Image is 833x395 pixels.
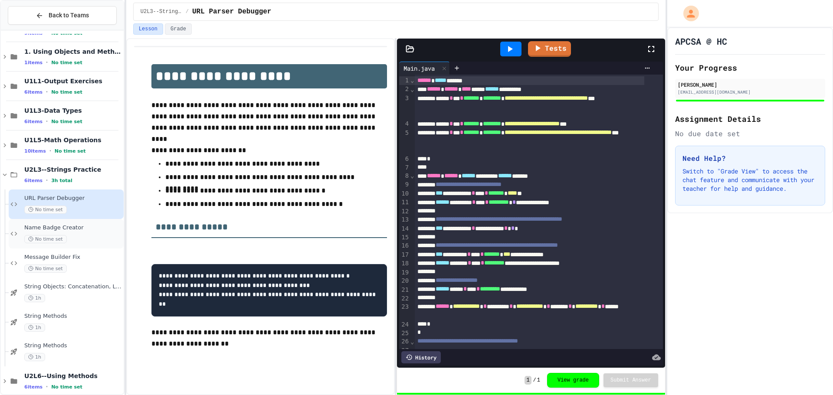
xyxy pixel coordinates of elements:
[674,3,701,23] div: My Account
[399,215,410,224] div: 13
[24,235,67,243] span: No time set
[24,60,43,65] span: 1 items
[399,277,410,285] div: 20
[49,147,51,154] span: •
[24,313,122,320] span: String Methods
[410,172,414,179] span: Fold line
[24,342,122,349] span: String Methods
[410,338,414,345] span: Fold line
[399,268,410,277] div: 19
[399,233,410,242] div: 15
[51,89,82,95] span: No time set
[24,372,122,380] span: U2L6--Using Methods
[24,119,43,124] span: 6 items
[399,294,410,303] div: 22
[46,88,48,95] span: •
[401,351,441,363] div: History
[528,41,571,57] a: Tests
[399,207,410,216] div: 12
[399,259,410,268] div: 18
[24,294,45,302] span: 1h
[51,384,82,390] span: No time set
[141,8,182,15] span: U2L3--Strings Practice
[678,89,823,95] div: [EMAIL_ADDRESS][DOMAIN_NAME]
[610,377,651,384] span: Submit Answer
[46,59,48,66] span: •
[24,224,122,232] span: Name Badge Creator
[399,85,410,94] div: 2
[399,129,410,155] div: 5
[547,373,599,388] button: View grade
[24,195,122,202] span: URL Parser Debugger
[399,329,410,338] div: 25
[51,178,72,183] span: 3h total
[24,89,43,95] span: 6 items
[24,178,43,183] span: 6 items
[55,148,86,154] span: No time set
[24,136,122,144] span: U1L5-Math Operations
[24,254,122,261] span: Message Builder Fix
[46,383,48,390] span: •
[8,6,117,25] button: Back to Teams
[399,120,410,128] div: 4
[399,76,410,85] div: 1
[533,377,536,384] span: /
[165,23,192,35] button: Grade
[399,62,450,75] div: Main.java
[46,118,48,125] span: •
[410,77,414,84] span: Fold line
[24,264,67,273] span: No time set
[537,377,540,384] span: 1
[399,155,410,163] div: 6
[24,353,45,361] span: 1h
[399,242,410,250] div: 16
[24,77,122,85] span: U1L1-Output Exercises
[51,60,82,65] span: No time set
[24,384,43,390] span: 6 items
[678,81,823,88] div: [PERSON_NAME]
[399,64,439,73] div: Main.java
[399,163,410,172] div: 7
[399,251,410,259] div: 17
[525,376,531,385] span: 1
[24,166,122,173] span: U2L3--Strings Practice
[682,153,818,163] h3: Need Help?
[675,62,825,74] h2: Your Progress
[399,198,410,207] div: 11
[399,180,410,189] div: 9
[399,346,410,355] div: 27
[24,206,67,214] span: No time set
[675,35,727,47] h1: APCSA @ HC
[46,177,48,184] span: •
[192,7,271,17] span: URL Parser Debugger
[682,167,818,193] p: Switch to "Grade View" to access the chat feature and communicate with your teacher for help and ...
[399,94,410,120] div: 3
[399,303,410,320] div: 23
[399,337,410,346] div: 26
[133,23,163,35] button: Lesson
[399,320,410,329] div: 24
[24,48,122,55] span: 1. Using Objects and Methods
[24,323,45,332] span: 1h
[51,119,82,124] span: No time set
[399,286,410,294] div: 21
[410,86,414,93] span: Fold line
[675,113,825,125] h2: Assignment Details
[49,11,89,20] span: Back to Teams
[399,225,410,233] div: 14
[675,128,825,139] div: No due date set
[186,8,189,15] span: /
[603,373,658,387] button: Submit Answer
[399,172,410,180] div: 8
[24,148,46,154] span: 10 items
[399,189,410,198] div: 10
[24,107,122,114] span: U1L3-Data Types
[24,283,122,291] span: String Objects: Concatenation, Literals, and More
